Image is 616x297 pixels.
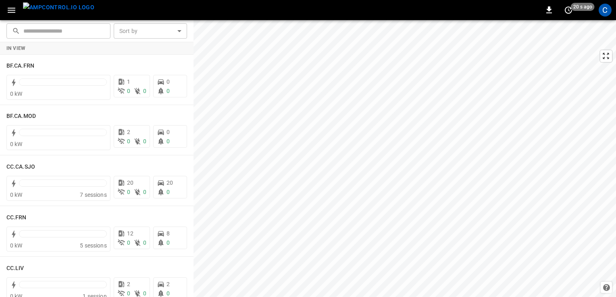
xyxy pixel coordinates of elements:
[127,88,130,94] span: 0
[143,239,146,246] span: 0
[6,264,24,273] h6: CC.LIV
[166,129,170,135] span: 0
[127,189,130,195] span: 0
[6,213,27,222] h6: CC.FRN
[127,179,133,186] span: 20
[127,290,130,297] span: 0
[6,112,36,121] h6: BF.CA.MOD
[127,281,130,287] span: 2
[10,91,23,97] span: 0 kW
[143,88,146,94] span: 0
[10,141,23,147] span: 0 kW
[571,3,595,11] span: 20 s ago
[127,230,133,237] span: 12
[127,78,130,85] span: 1
[166,78,170,85] span: 0
[166,179,173,186] span: 20
[166,239,170,246] span: 0
[194,20,616,297] canvas: Map
[10,192,23,198] span: 0 kW
[143,189,146,195] span: 0
[562,4,575,16] button: set refresh interval
[6,45,26,51] strong: In View
[166,290,170,297] span: 0
[10,242,23,249] span: 0 kW
[166,281,170,287] span: 2
[127,239,130,246] span: 0
[166,189,170,195] span: 0
[80,192,107,198] span: 7 sessions
[23,2,94,12] img: ampcontrol.io logo
[143,290,146,297] span: 0
[166,88,170,94] span: 0
[166,230,170,237] span: 8
[127,138,130,144] span: 0
[127,129,130,135] span: 2
[80,242,107,249] span: 5 sessions
[166,138,170,144] span: 0
[6,163,35,171] h6: CC.CA.SJO
[599,4,612,16] div: profile-icon
[143,138,146,144] span: 0
[6,62,34,70] h6: BF.CA.FRN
